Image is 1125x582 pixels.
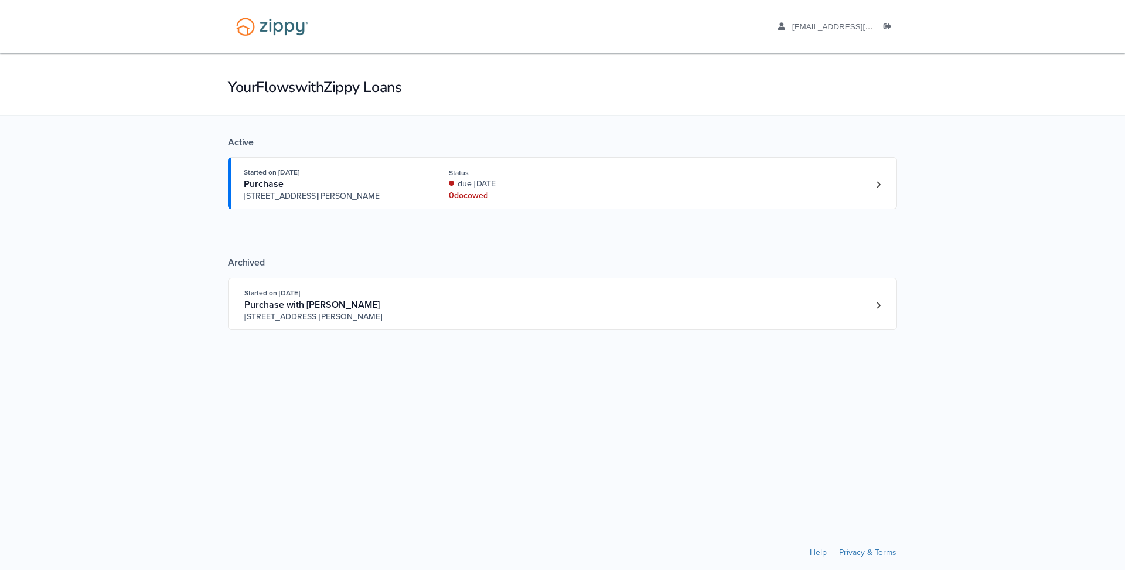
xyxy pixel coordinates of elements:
[229,12,316,42] img: Logo
[244,190,422,202] span: [STREET_ADDRESS][PERSON_NAME]
[870,297,887,314] a: Loan number 4262877
[244,289,300,297] span: Started on [DATE]
[449,178,605,190] div: due [DATE]
[228,278,897,330] a: Open loan 4262877
[228,257,897,268] div: Archived
[244,168,299,176] span: Started on [DATE]
[228,77,897,97] h1: Your Flows with Zippy Loans
[792,22,926,31] span: alexandervazquez1030@gmail.com
[449,168,605,178] div: Status
[228,137,897,148] div: Active
[839,547,896,557] a: Privacy & Terms
[884,22,896,34] a: Log out
[244,299,380,311] span: Purchase with [PERSON_NAME]
[449,190,605,202] div: 0 doc owed
[810,547,827,557] a: Help
[244,311,423,323] span: [STREET_ADDRESS][PERSON_NAME]
[778,22,926,34] a: edit profile
[228,157,897,209] a: Open loan 4263773
[244,178,284,190] span: Purchase
[870,176,887,193] a: Loan number 4263773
